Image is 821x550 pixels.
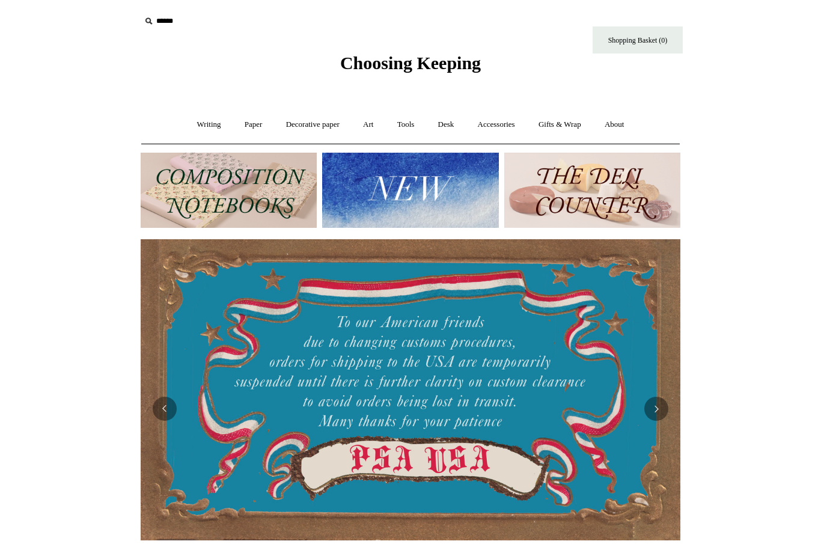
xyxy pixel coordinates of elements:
a: Art [352,109,384,141]
img: The Deli Counter [504,153,680,228]
img: USA PSA .jpg__PID:33428022-6587-48b7-8b57-d7eefc91f15a [141,239,680,540]
a: Desk [427,109,465,141]
a: Writing [186,109,232,141]
span: Choosing Keeping [340,53,481,73]
a: Tools [386,109,426,141]
a: Choosing Keeping [340,63,481,71]
button: Previous [153,397,177,421]
a: Gifts & Wrap [528,109,592,141]
a: Paper [234,109,273,141]
img: 202302 Composition ledgers.jpg__PID:69722ee6-fa44-49dd-a067-31375e5d54ec [141,153,317,228]
a: About [594,109,635,141]
a: Shopping Basket (0) [593,26,683,53]
img: New.jpg__PID:f73bdf93-380a-4a35-bcfe-7823039498e1 [322,153,498,228]
a: Accessories [467,109,526,141]
a: Decorative paper [275,109,350,141]
button: Next [644,397,668,421]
